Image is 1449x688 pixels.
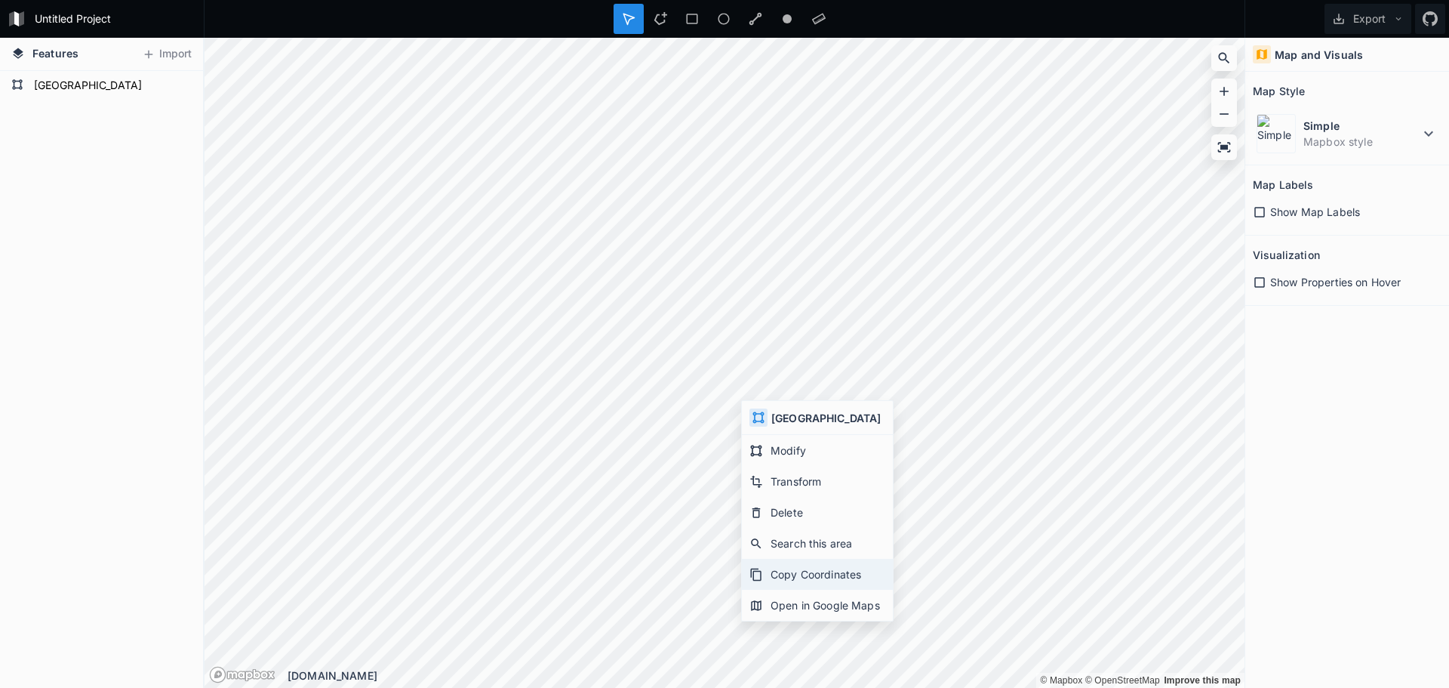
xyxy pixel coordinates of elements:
span: Features [32,45,78,61]
div: [DOMAIN_NAME] [288,668,1244,683]
button: Import [134,42,199,66]
div: Modify [742,435,893,466]
a: Mapbox logo [209,666,275,683]
h2: Visualization [1253,243,1320,267]
div: Delete [742,497,893,528]
a: OpenStreetMap [1085,675,1160,686]
a: Mapbox [1040,675,1082,686]
h4: Map and Visuals [1275,47,1363,63]
img: Simple [1257,114,1296,153]
div: Open in Google Maps [742,590,893,621]
h2: Map Style [1253,79,1305,103]
div: Transform [742,466,893,497]
div: Copy Coordinates [742,559,893,590]
span: Show Map Labels [1270,204,1360,220]
a: Map feedback [1164,675,1241,686]
dd: Mapbox style [1303,134,1420,150]
h4: [GEOGRAPHIC_DATA] [771,410,881,426]
dt: Simple [1303,118,1420,134]
button: Export [1324,4,1411,34]
div: Search this area [742,528,893,559]
span: Show Properties on Hover [1270,274,1401,290]
h2: Map Labels [1253,173,1313,196]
